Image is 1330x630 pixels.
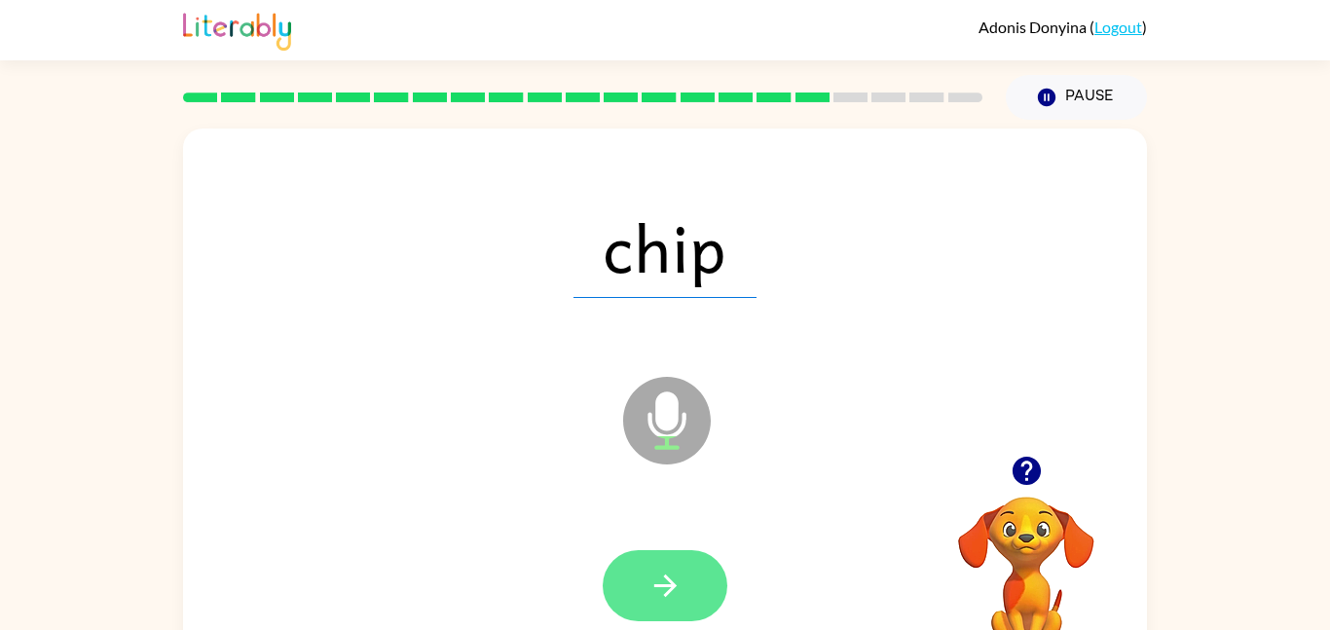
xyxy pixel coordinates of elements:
img: Literably [183,8,291,51]
span: Adonis Donyina [979,18,1090,36]
div: ( ) [979,18,1147,36]
button: Pause [1006,75,1147,120]
a: Logout [1094,18,1142,36]
span: chip [573,197,757,298]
